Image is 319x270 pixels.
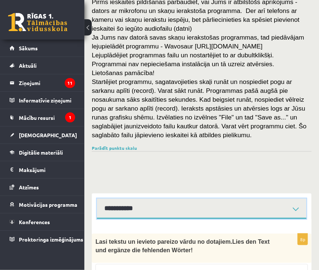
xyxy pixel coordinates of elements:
span: Sākums [19,45,38,51]
span: Atzīmes [19,184,39,190]
a: Parādīt punktu skalu [92,145,137,151]
a: Sākums [10,40,75,57]
a: Proktoringa izmēģinājums [10,231,75,248]
a: Motivācijas programma [10,196,75,213]
span: Motivācijas programma [19,201,77,208]
a: [DEMOGRAPHIC_DATA] [10,126,75,144]
p: 8p [298,233,308,245]
legend: Ziņojumi [19,74,75,91]
span: Lies den Text und ergänze die fehlenden Wörter! [95,239,270,253]
a: Atzīmes [10,179,75,196]
span: Aktuāli [19,62,37,69]
legend: Maksājumi [19,161,75,178]
span: Startējiet programmu, sagatavojieties skaļi runāt un nospiediet pogu ar sarkanu aplīti (record). ... [92,78,306,139]
span: Digitālie materiāli [19,149,63,156]
i: 11 [65,78,75,88]
a: Rīgas 1. Tālmācības vidusskola [8,13,67,31]
a: Konferences [10,213,75,230]
span: Lejuplādējiet programmas failu un nostartējiet to ar dubultklikšķi. Programmai nav nepieciešama i... [92,51,274,68]
a: Digitālie materiāli [10,144,75,161]
span: Lietošanas pamācība! [92,69,155,77]
span: Konferences [19,219,50,225]
a: Ziņojumi11 [10,74,75,91]
a: Maksājumi [10,161,75,178]
a: Informatīvie ziņojumi1 [10,92,75,109]
span: Ja Jums nav datorā savas skaņu ierakstošas programmas, tad piedāvājam lejupielādēt programmu - Wa... [92,34,304,50]
span: [DEMOGRAPHIC_DATA] [19,132,77,138]
span: Proktoringa izmēģinājums [19,236,83,243]
legend: Informatīvie ziņojumi [19,92,75,109]
span: Lasi tekstu un ievieto pareizo vārdu no dotajiem. [95,239,232,245]
a: Mācību resursi [10,109,75,126]
i: 1 [65,112,75,122]
span: Mācību resursi [19,114,55,121]
a: Aktuāli [10,57,75,74]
